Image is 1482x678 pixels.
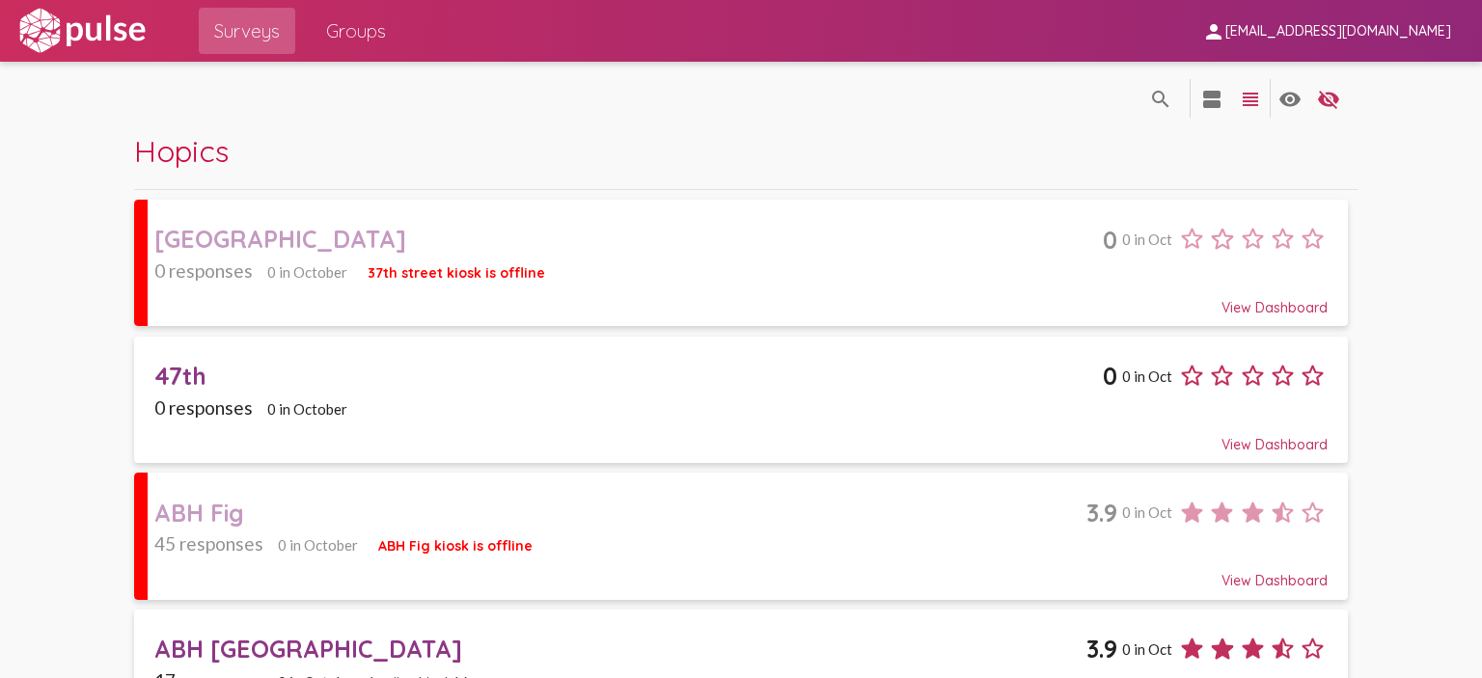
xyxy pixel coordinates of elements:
[1225,23,1451,41] span: [EMAIL_ADDRESS][DOMAIN_NAME]
[1149,88,1172,111] mat-icon: language
[134,132,229,170] span: Hopics
[278,536,358,554] span: 0 in October
[1122,231,1172,248] span: 0 in Oct
[154,224,1103,254] div: [GEOGRAPHIC_DATA]
[154,396,253,419] span: 0 responses
[154,555,1329,589] div: View Dashboard
[1086,634,1117,664] span: 3.9
[1309,79,1348,118] button: language
[134,200,1348,326] a: [GEOGRAPHIC_DATA]00 in Oct0 responses0 in October37th street kiosk is offlineView Dashboard
[1200,88,1223,111] mat-icon: language
[1122,367,1172,385] span: 0 in Oct
[1317,88,1340,111] mat-icon: language
[1193,79,1231,118] button: language
[134,473,1348,599] a: ABH Fig3.90 in Oct45 responses0 in OctoberABH Fig kiosk is offlineView Dashboard
[1202,20,1225,43] mat-icon: person
[154,419,1329,453] div: View Dashboard
[199,8,295,54] a: Surveys
[1278,88,1302,111] mat-icon: language
[15,7,149,55] img: white-logo.svg
[154,259,253,282] span: 0 responses
[1103,225,1117,255] span: 0
[1187,13,1467,48] button: [EMAIL_ADDRESS][DOMAIN_NAME]
[326,14,386,48] span: Groups
[134,337,1348,463] a: 47th00 in Oct0 responses0 in OctoberView Dashboard
[378,537,533,555] span: ABH Fig kiosk is offline
[368,264,545,282] span: 37th street kiosk is offline
[154,498,1086,528] div: ABH Fig
[1239,88,1262,111] mat-icon: language
[1141,79,1180,118] button: language
[154,282,1329,316] div: View Dashboard
[267,400,347,418] span: 0 in October
[1122,503,1172,521] span: 0 in Oct
[267,263,347,281] span: 0 in October
[1231,79,1270,118] button: language
[1086,498,1117,528] span: 3.9
[1271,79,1309,118] button: language
[154,634,1086,664] div: ABH [GEOGRAPHIC_DATA]
[1122,640,1172,658] span: 0 in Oct
[311,8,401,54] a: Groups
[154,361,1103,391] div: 47th
[154,532,263,555] span: 45 responses
[214,14,280,48] span: Surveys
[1103,361,1117,391] span: 0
